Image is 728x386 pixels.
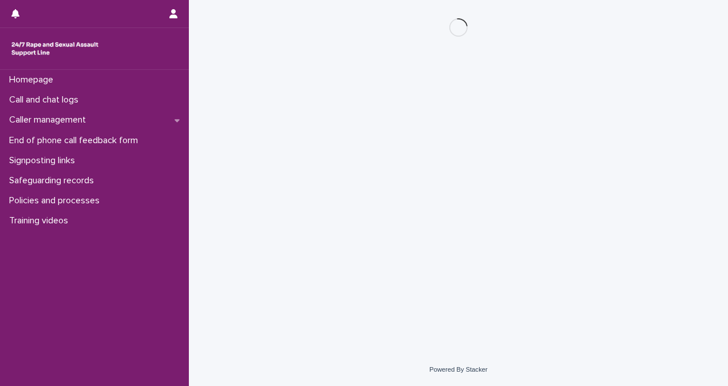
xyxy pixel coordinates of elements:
[5,74,62,85] p: Homepage
[5,94,88,105] p: Call and chat logs
[5,135,147,146] p: End of phone call feedback form
[429,366,487,373] a: Powered By Stacker
[5,215,77,226] p: Training videos
[5,155,84,166] p: Signposting links
[5,195,109,206] p: Policies and processes
[5,115,95,125] p: Caller management
[5,175,103,186] p: Safeguarding records
[9,37,101,60] img: rhQMoQhaT3yELyF149Cw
